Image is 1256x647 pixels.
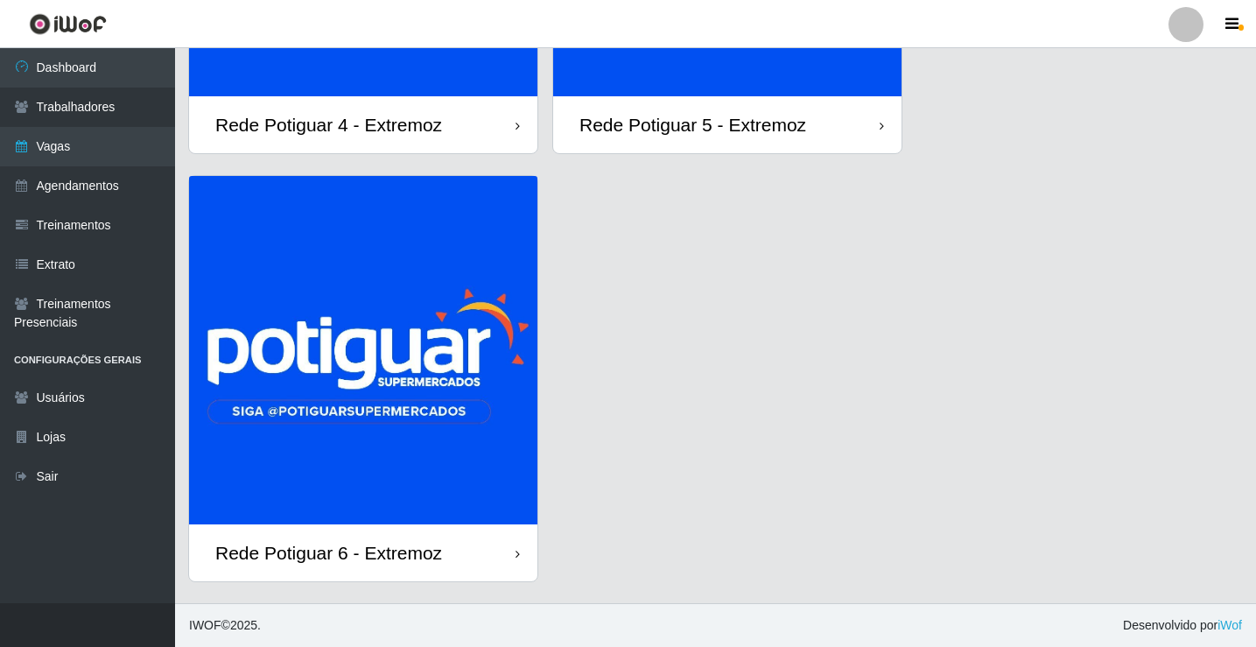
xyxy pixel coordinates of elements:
img: cardImg [189,176,537,524]
span: © 2025 . [189,616,261,635]
div: Rede Potiguar 6 - Extremoz [215,542,442,564]
div: Rede Potiguar 4 - Extremoz [215,114,442,136]
a: iWof [1217,618,1242,632]
div: Rede Potiguar 5 - Extremoz [579,114,806,136]
img: CoreUI Logo [29,13,107,35]
a: Rede Potiguar 6 - Extremoz [189,176,537,581]
span: Desenvolvido por [1123,616,1242,635]
span: IWOF [189,618,221,632]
